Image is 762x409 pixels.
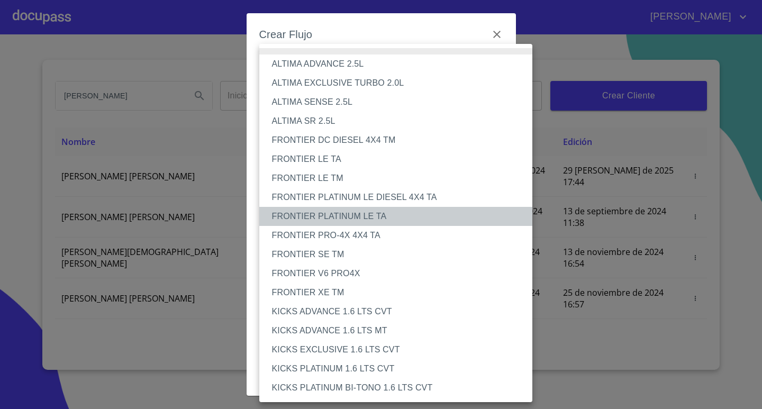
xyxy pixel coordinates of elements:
li: KICKS PLATINUM BI-TONO 1.6 LTS CVT [259,378,541,397]
li: ALTIMA EXCLUSIVE TURBO 2.0L [259,74,541,93]
li: FRONTIER PRO-4X 4X4 TA [259,226,541,245]
li: KICKS ADVANCE 1.6 LTS MT [259,321,541,340]
li: ALTIMA SR 2.5L [259,112,541,131]
li: FRONTIER V6 PRO4X [259,264,541,283]
li: FRONTIER LE TA [259,150,541,169]
li: FRONTIER DC DIESEL 4X4 TM [259,131,541,150]
li: ALTIMA ADVANCE 2.5L [259,54,541,74]
li: FRONTIER PLATINUM LE TA [259,207,541,226]
li: FRONTIER SE TM [259,245,541,264]
li: FRONTIER LE TM [259,169,541,188]
li: KICKS ADVANCE 1.6 LTS CVT [259,302,541,321]
li: FRONTIER PLATINUM LE DIESEL 4X4 TA [259,188,541,207]
li: KICKS EXCLUSIVE 1.6 LTS CVT [259,340,541,359]
li: KICKS PLATINUM 1.6 LTS CVT [259,359,541,378]
li: FRONTIER XE TM [259,283,541,302]
li: ALTIMA SENSE 2.5L [259,93,541,112]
